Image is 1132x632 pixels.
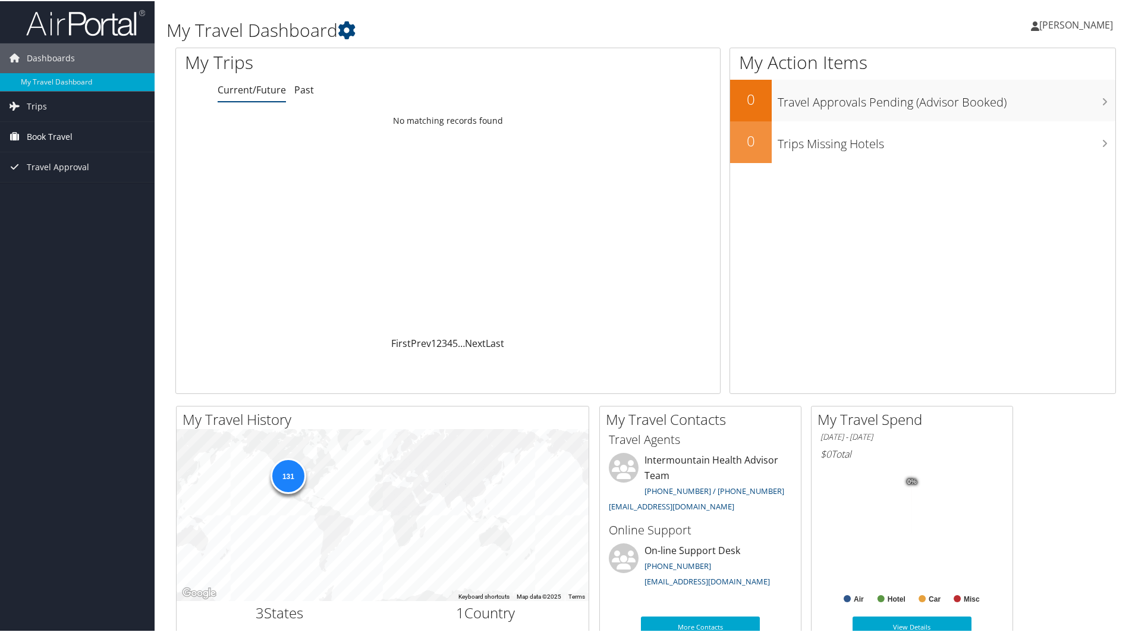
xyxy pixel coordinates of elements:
h2: 0 [730,88,772,108]
h2: My Travel History [183,408,589,428]
a: 4 [447,336,452,349]
a: Next [465,336,486,349]
li: Intermountain Health Advisor Team [603,452,798,515]
span: [PERSON_NAME] [1039,17,1113,30]
text: Hotel [888,594,905,602]
h6: Total [820,446,1004,459]
td: No matching records found [176,109,720,130]
button: Keyboard shortcuts [458,592,510,600]
h1: My Action Items [730,49,1115,74]
h6: [DATE] - [DATE] [820,430,1004,442]
a: 1 [431,336,436,349]
a: Past [294,82,314,95]
a: [PERSON_NAME] [1031,6,1125,42]
a: [EMAIL_ADDRESS][DOMAIN_NAME] [644,575,770,586]
a: [PHONE_NUMBER] / [PHONE_NUMBER] [644,484,784,495]
h3: Online Support [609,521,792,537]
a: 0Travel Approvals Pending (Advisor Booked) [730,79,1115,120]
a: Open this area in Google Maps (opens a new window) [180,584,219,600]
span: … [458,336,465,349]
h2: My Travel Contacts [606,408,801,428]
a: 0Trips Missing Hotels [730,120,1115,162]
text: Air [854,594,864,602]
a: Prev [411,336,431,349]
a: 3 [442,336,447,349]
a: Current/Future [218,82,286,95]
span: Travel Approval [27,151,89,181]
span: Book Travel [27,121,73,151]
a: Terms (opens in new tab) [568,592,585,599]
img: airportal-logo.png [26,8,145,36]
span: Dashboards [27,42,75,72]
li: On-line Support Desk [603,542,798,591]
h2: Country [392,602,580,622]
a: [PHONE_NUMBER] [644,559,711,570]
span: 3 [256,602,264,621]
text: Misc [964,594,980,602]
h1: My Travel Dashboard [166,17,806,42]
h1: My Trips [185,49,485,74]
div: 131 [270,457,306,493]
h3: Travel Approvals Pending (Advisor Booked) [778,87,1115,109]
img: Google [180,584,219,600]
a: [EMAIL_ADDRESS][DOMAIN_NAME] [609,500,734,511]
span: Map data ©2025 [517,592,561,599]
a: First [391,336,411,349]
h2: States [185,602,374,622]
h3: Travel Agents [609,430,792,447]
h3: Trips Missing Hotels [778,129,1115,151]
h2: My Travel Spend [817,408,1012,428]
text: Car [929,594,941,602]
span: Trips [27,90,47,120]
tspan: 0% [907,477,917,484]
a: Last [486,336,504,349]
span: $0 [820,446,831,459]
a: 5 [452,336,458,349]
span: 1 [456,602,464,621]
h2: 0 [730,130,772,150]
a: 2 [436,336,442,349]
